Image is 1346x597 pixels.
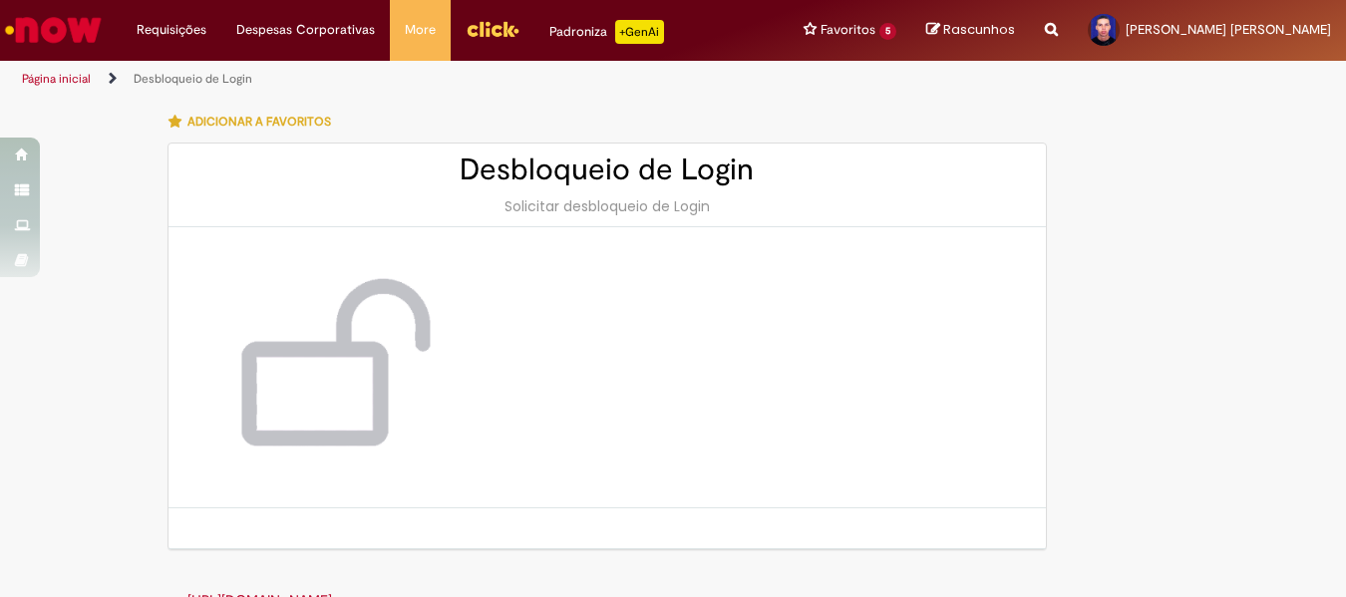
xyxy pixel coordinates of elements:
a: Desbloqueio de Login [134,71,252,87]
p: +GenAi [615,20,664,44]
div: Solicitar desbloqueio de Login [188,196,1026,216]
span: Requisições [137,20,206,40]
img: Desbloqueio de Login [208,267,448,467]
ul: Trilhas de página [15,61,882,98]
span: Rascunhos [943,20,1015,39]
span: Favoritos [821,20,875,40]
img: ServiceNow [2,10,105,50]
span: More [405,20,436,40]
a: Página inicial [22,71,91,87]
a: Rascunhos [926,21,1015,40]
img: click_logo_yellow_360x200.png [466,14,519,44]
span: Despesas Corporativas [236,20,375,40]
span: [PERSON_NAME] [PERSON_NAME] [1126,21,1331,38]
h2: Desbloqueio de Login [188,153,1026,186]
button: Adicionar a Favoritos [168,101,342,143]
span: Adicionar a Favoritos [187,114,331,130]
span: 5 [879,23,896,40]
div: Padroniza [549,20,664,44]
